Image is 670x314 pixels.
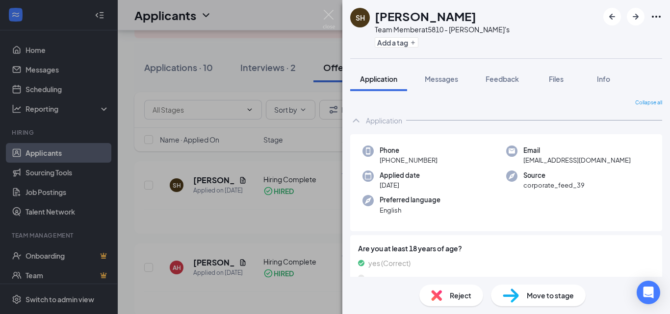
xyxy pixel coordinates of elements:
[375,24,510,34] div: Team Member at 5810 - [PERSON_NAME]'s
[627,8,644,25] button: ArrowRight
[597,74,610,83] span: Info
[380,180,420,190] span: [DATE]
[380,155,438,165] span: [PHONE_NUMBER]
[603,8,621,25] button: ArrowLeftNew
[523,155,631,165] span: [EMAIL_ADDRESS][DOMAIN_NAME]
[523,180,585,190] span: corporate_feed_39
[450,290,471,301] span: Reject
[606,11,618,23] svg: ArrowLeftNew
[523,145,631,155] span: Email
[380,205,440,215] span: English
[410,40,416,46] svg: Plus
[549,74,564,83] span: Files
[527,290,574,301] span: Move to stage
[350,115,362,126] svg: ChevronUp
[375,8,476,24] h1: [PERSON_NAME]
[650,11,662,23] svg: Ellipses
[366,116,402,125] div: Application
[368,258,411,268] span: yes (Correct)
[356,13,365,23] div: SH
[425,74,458,83] span: Messages
[358,243,654,254] span: Are you at least 18 years of age?
[380,195,440,205] span: Preferred language
[486,74,519,83] span: Feedback
[637,281,660,304] div: Open Intercom Messenger
[380,145,438,155] span: Phone
[523,170,585,180] span: Source
[360,74,397,83] span: Application
[375,37,418,48] button: PlusAdd a tag
[380,170,420,180] span: Applied date
[368,272,377,283] span: no
[635,99,662,107] span: Collapse all
[630,11,642,23] svg: ArrowRight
